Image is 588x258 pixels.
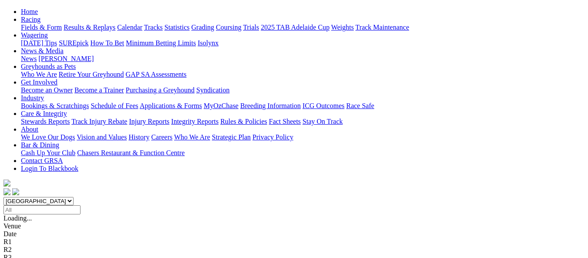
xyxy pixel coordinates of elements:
a: Bookings & Scratchings [21,102,89,109]
a: Purchasing a Greyhound [126,86,195,94]
a: Injury Reports [129,118,169,125]
a: Coursing [216,24,242,31]
div: About [21,133,585,141]
div: Bar & Dining [21,149,585,157]
a: ICG Outcomes [302,102,344,109]
a: Retire Your Greyhound [59,71,124,78]
a: 2025 TAB Adelaide Cup [261,24,329,31]
a: Integrity Reports [171,118,218,125]
a: Trials [243,24,259,31]
a: Chasers Restaurant & Function Centre [77,149,185,156]
div: Venue [3,222,585,230]
a: Get Involved [21,78,57,86]
a: We Love Our Dogs [21,133,75,141]
span: Loading... [3,214,32,222]
a: Fact Sheets [269,118,301,125]
div: Care & Integrity [21,118,585,126]
a: Become a Trainer [74,86,124,94]
a: History [128,133,149,141]
a: Minimum Betting Limits [126,39,196,47]
a: Become an Owner [21,86,73,94]
div: Greyhounds as Pets [21,71,585,78]
a: Wagering [21,31,48,39]
a: Greyhounds as Pets [21,63,76,70]
a: Track Injury Rebate [71,118,127,125]
div: Wagering [21,39,585,47]
img: twitter.svg [12,188,19,195]
a: Rules & Policies [220,118,267,125]
a: Calendar [117,24,142,31]
a: Racing [21,16,40,23]
a: How To Bet [91,39,124,47]
a: Cash Up Your Club [21,149,75,156]
a: Race Safe [346,102,374,109]
a: [PERSON_NAME] [38,55,94,62]
a: Breeding Information [240,102,301,109]
a: Who We Are [174,133,210,141]
div: Date [3,230,585,238]
div: Racing [21,24,585,31]
a: Strategic Plan [212,133,251,141]
a: Privacy Policy [252,133,293,141]
a: Stay On Track [302,118,343,125]
a: [DATE] Tips [21,39,57,47]
a: MyOzChase [204,102,239,109]
a: Who We Are [21,71,57,78]
a: News & Media [21,47,64,54]
a: Care & Integrity [21,110,67,117]
img: logo-grsa-white.png [3,180,10,187]
a: Applications & Forms [140,102,202,109]
a: News [21,55,37,62]
a: Grading [192,24,214,31]
div: R1 [3,238,585,246]
a: Schedule of Fees [91,102,138,109]
a: SUREpick [59,39,88,47]
a: Weights [331,24,354,31]
div: News & Media [21,55,585,63]
a: Home [21,8,38,15]
a: About [21,126,38,133]
a: Industry [21,94,44,102]
a: Tracks [144,24,163,31]
a: Syndication [196,86,229,94]
a: GAP SA Assessments [126,71,187,78]
a: Statistics [165,24,190,31]
div: Industry [21,102,585,110]
a: Contact GRSA [21,157,63,164]
a: Login To Blackbook [21,165,78,172]
img: facebook.svg [3,188,10,195]
a: Careers [151,133,172,141]
div: R2 [3,246,585,254]
a: Results & Replays [64,24,115,31]
a: Fields & Form [21,24,62,31]
a: Bar & Dining [21,141,59,149]
a: Stewards Reports [21,118,70,125]
div: Get Involved [21,86,585,94]
a: Vision and Values [77,133,127,141]
a: Track Maintenance [356,24,409,31]
input: Select date [3,205,81,214]
a: Isolynx [198,39,218,47]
